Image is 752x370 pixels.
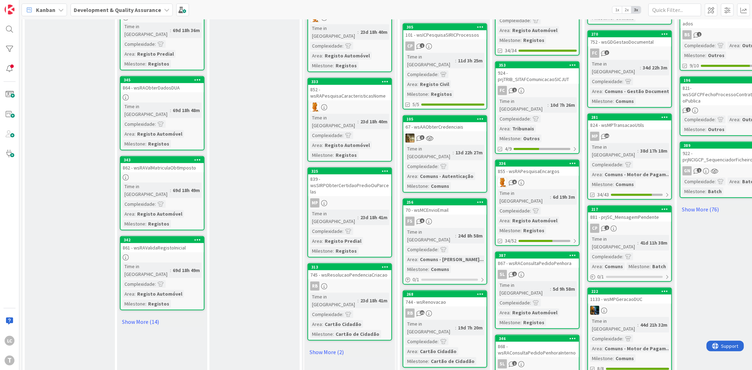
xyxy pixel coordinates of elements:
span: 34/52 [505,237,516,245]
span: : [705,125,706,133]
span: : [417,172,418,180]
span: 3 [420,135,424,140]
span: : [455,57,456,64]
div: Registo Automóvel [510,217,559,224]
a: 270752 - wsGDGestaoDocumentalFCTime in [GEOGRAPHIC_DATA]:34d 22h 3mComplexidade:Area:Comuns - Ges... [587,30,672,108]
span: : [602,87,603,95]
span: : [438,246,439,253]
div: Outros [706,51,726,59]
input: Quick Filter... [648,4,701,16]
div: 256 [403,199,487,205]
span: 34/34 [505,47,516,54]
span: : [342,131,343,139]
div: Complexidade [683,116,715,123]
div: MP [588,132,671,141]
a: 342861 - wsRAValidaRegistoInicialTime in [GEOGRAPHIC_DATA]:69d 18h 49mComplexidade:Area:Registo A... [120,236,204,310]
div: FC [498,86,507,95]
span: 2 [686,107,691,112]
span: 9/10 [690,62,699,69]
img: RL [310,103,319,112]
span: : [134,210,135,218]
div: Registo Automóvel [135,210,184,218]
div: Time in [GEOGRAPHIC_DATA] [590,143,637,159]
span: : [322,237,323,245]
span: : [622,78,623,85]
div: 353 [496,62,579,68]
div: 881 - prjSC_MensagemPendente [588,212,671,222]
div: 69d 18h 49m [171,186,202,194]
div: Area [123,130,134,138]
div: CP [590,224,599,233]
div: Registos [146,60,171,68]
div: 305 [403,24,487,30]
div: 343 [124,158,204,162]
div: 345 [121,77,204,83]
div: Complexidade [405,246,438,253]
a: 333852 - wsRAPesquisaCaracteristicasNomeRLTime in [GEOGRAPHIC_DATA]:23d 18h 40mComplexidade:Area:... [307,78,392,162]
a: 25670 - wsMCEnvioEmailFSTime in [GEOGRAPHIC_DATA]:24d 8h 58mComplexidade:Area:Comuns - [PERSON_NA... [403,198,487,285]
span: : [134,50,135,58]
img: Visit kanbanzone.com [5,5,14,14]
div: 281 [588,114,671,121]
div: 342 [124,238,204,242]
div: 387 [496,252,579,259]
div: Area [310,237,322,245]
div: Complexidade [310,227,342,235]
span: : [438,162,439,170]
div: 752 - wsGDGestaoDocumental [588,37,671,47]
div: 852 - wsRAPesquisaCaracteristicasNome [308,85,391,100]
span: : [530,207,531,215]
div: 839 - wsSIRPObterCertidaoPredioOuParcelas [308,174,391,196]
div: 105 [406,117,487,122]
span: : [530,17,531,24]
div: Time in [GEOGRAPHIC_DATA] [405,53,455,68]
span: : [739,42,740,49]
div: Comuns - Motor de Pagam... [603,171,672,178]
div: Milestone [498,227,520,234]
div: Registos [146,220,171,228]
div: 10567 - wsAAObterCredenciais [403,116,487,131]
div: Registos [429,90,454,98]
a: 10567 - wsAAObterCredenciaisJCTime in [GEOGRAPHIC_DATA]:13d 22h 27mComplexidade:Area:Comuns - Aut... [403,115,487,193]
span: : [322,141,323,149]
div: 10d 7h 26m [549,101,577,109]
span: : [145,140,146,148]
div: Complexidade [683,178,715,185]
div: Complexidade [498,115,530,123]
div: Milestone [310,62,333,69]
div: Registo Automóvel [510,26,559,34]
img: JC [405,134,415,143]
span: : [170,106,171,114]
span: : [715,116,716,123]
span: : [134,130,135,138]
div: Area [310,141,322,149]
span: : [428,182,429,190]
span: : [155,40,156,48]
span: : [155,120,156,128]
div: 23d 18h 41m [359,214,389,221]
div: RL [308,103,391,112]
a: 343862 - wsRAValMatriculaObtImpostoTime in [GEOGRAPHIC_DATA]:69d 18h 49mComplexidade:Area:Registo... [120,156,204,230]
div: 305101 - wsICPesquisaSIRICProcessos [403,24,487,39]
span: : [170,186,171,194]
div: 105 [403,116,487,122]
div: FS [403,217,487,226]
span: : [333,247,334,255]
div: Complexidade [123,200,155,208]
div: Complexidade [310,131,342,139]
div: Batch [706,187,723,195]
div: 270 [588,31,671,37]
div: Milestone [405,90,428,98]
div: Registos [521,36,546,44]
div: Milestone [590,97,613,105]
div: 69d 18h 48m [171,106,202,114]
img: RL [498,178,507,187]
div: 6d 19h 3m [551,193,577,201]
div: 336 [499,161,579,166]
span: : [520,36,521,44]
div: Registos [334,247,359,255]
a: 305101 - wsICPesquisaSIRICProcessosCPTime in [GEOGRAPHIC_DATA]:11d 3h 25mComplexidade:Area:Regist... [403,23,487,110]
span: 34/43 [597,191,609,198]
div: 38d 17h 18m [638,147,669,155]
div: Area [728,116,739,123]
